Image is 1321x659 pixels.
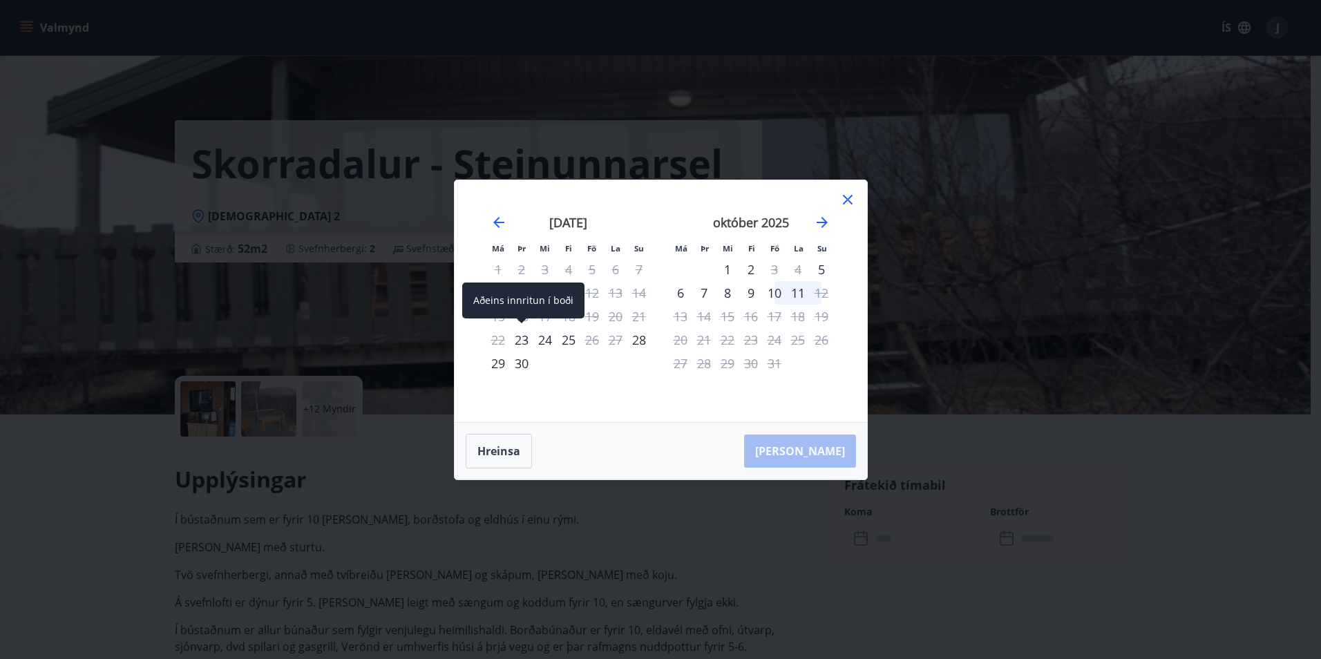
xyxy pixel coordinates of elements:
td: Not available. laugardagur, 20. september 2025 [604,305,627,328]
div: 8 [716,281,739,305]
small: La [794,243,804,254]
div: 2 [739,258,763,281]
td: Not available. miðvikudagur, 3. september 2025 [533,258,557,281]
td: Not available. föstudagur, 12. september 2025 [580,281,604,305]
div: Aðeins innritun í boði [510,328,533,352]
small: Fö [770,243,779,254]
td: Not available. föstudagur, 17. október 2025 [763,305,786,328]
td: Not available. miðvikudagur, 29. október 2025 [716,352,739,375]
td: Not available. laugardagur, 25. október 2025 [786,328,810,352]
td: Choose mánudagur, 6. október 2025 as your check-in date. It’s available. [669,281,692,305]
div: 11 [786,281,810,305]
small: Mi [723,243,733,254]
small: Mi [540,243,550,254]
small: Fi [748,243,755,254]
td: Choose miðvikudagur, 8. október 2025 as your check-in date. It’s available. [716,281,739,305]
td: Choose þriðjudagur, 23. september 2025 as your check-in date. It’s available. [510,328,533,352]
td: Choose fimmtudagur, 25. september 2025 as your check-in date. It’s available. [557,328,580,352]
small: Fi [565,243,572,254]
td: Not available. laugardagur, 27. september 2025 [604,328,627,352]
td: Not available. miðvikudagur, 15. október 2025 [716,305,739,328]
div: Move backward to switch to the previous month. [491,214,507,231]
td: Not available. þriðjudagur, 14. október 2025 [692,305,716,328]
td: Not available. laugardagur, 13. september 2025 [604,281,627,305]
td: Choose þriðjudagur, 7. október 2025 as your check-in date. It’s available. [692,281,716,305]
div: 29 [486,352,510,375]
td: Not available. föstudagur, 19. september 2025 [580,305,604,328]
td: Not available. fimmtudagur, 4. september 2025 [557,258,580,281]
div: 24 [533,328,557,352]
td: Not available. sunnudagur, 14. september 2025 [627,281,651,305]
div: Aðeins útritun í boði [763,258,786,281]
small: Fö [587,243,596,254]
td: Not available. sunnudagur, 12. október 2025 [810,281,833,305]
td: Not available. föstudagur, 31. október 2025 [763,352,786,375]
div: Move forward to switch to the next month. [814,214,830,231]
small: Su [817,243,827,254]
td: Not available. mánudagur, 20. október 2025 [669,328,692,352]
small: Má [492,243,504,254]
td: Not available. þriðjudagur, 21. október 2025 [692,328,716,352]
td: Choose fimmtudagur, 9. október 2025 as your check-in date. It’s available. [739,281,763,305]
td: Choose sunnudagur, 28. september 2025 as your check-in date. It’s available. [627,328,651,352]
td: Not available. þriðjudagur, 9. september 2025 [510,281,533,305]
td: Not available. laugardagur, 18. október 2025 [786,305,810,328]
td: Not available. mánudagur, 13. október 2025 [669,305,692,328]
td: Not available. þriðjudagur, 28. október 2025 [692,352,716,375]
div: 10 [763,281,786,305]
td: Choose mánudagur, 29. september 2025 as your check-in date. It’s available. [486,352,510,375]
td: Not available. föstudagur, 5. september 2025 [580,258,604,281]
td: Not available. þriðjudagur, 2. september 2025 [510,258,533,281]
div: 6 [669,281,692,305]
small: Þr [517,243,526,254]
td: Not available. fimmtudagur, 30. október 2025 [739,352,763,375]
td: Not available. fimmtudagur, 16. október 2025 [739,305,763,328]
strong: október 2025 [713,214,789,231]
div: Calendar [471,197,850,405]
td: Not available. föstudagur, 3. október 2025 [763,258,786,281]
td: Choose laugardagur, 11. október 2025 as your check-in date. It’s available. [786,281,810,305]
small: Su [634,243,644,254]
div: Aðeins útritun í boði [810,281,833,305]
td: Choose föstudagur, 10. október 2025 as your check-in date. It’s available. [763,281,786,305]
td: Not available. laugardagur, 4. október 2025 [786,258,810,281]
td: Choose miðvikudagur, 24. september 2025 as your check-in date. It’s available. [533,328,557,352]
div: 1 [716,258,739,281]
td: Not available. fimmtudagur, 11. september 2025 [557,281,580,305]
td: Choose miðvikudagur, 1. október 2025 as your check-in date. It’s available. [716,258,739,281]
td: Not available. miðvikudagur, 10. september 2025 [533,281,557,305]
td: Choose þriðjudagur, 30. september 2025 as your check-in date. It’s available. [510,352,533,375]
td: Not available. föstudagur, 24. október 2025 [763,328,786,352]
div: Aðeins innritun í boði [810,258,833,281]
small: La [611,243,620,254]
div: Aðeins innritun í boði [462,283,585,318]
div: 9 [739,281,763,305]
td: Not available. fimmtudagur, 23. október 2025 [739,328,763,352]
td: Not available. sunnudagur, 26. október 2025 [810,328,833,352]
div: 7 [692,281,716,305]
td: Not available. mánudagur, 8. september 2025 [486,281,510,305]
td: Not available. sunnudagur, 7. september 2025 [627,258,651,281]
td: Not available. mánudagur, 22. september 2025 [486,328,510,352]
div: Aðeins innritun í boði [627,328,651,352]
strong: [DATE] [549,214,587,231]
td: Not available. laugardagur, 6. september 2025 [604,258,627,281]
div: Aðeins útritun í boði [580,328,604,352]
div: 25 [557,328,580,352]
button: Hreinsa [466,434,532,468]
td: Not available. mánudagur, 1. september 2025 [486,258,510,281]
td: Not available. sunnudagur, 19. október 2025 [810,305,833,328]
td: Not available. sunnudagur, 21. september 2025 [627,305,651,328]
div: 30 [510,352,533,375]
small: Þr [701,243,709,254]
small: Má [675,243,687,254]
td: Not available. mánudagur, 27. október 2025 [669,352,692,375]
td: Choose fimmtudagur, 2. október 2025 as your check-in date. It’s available. [739,258,763,281]
td: Not available. föstudagur, 26. september 2025 [580,328,604,352]
td: Choose sunnudagur, 5. október 2025 as your check-in date. It’s available. [810,258,833,281]
td: Not available. miðvikudagur, 22. október 2025 [716,328,739,352]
